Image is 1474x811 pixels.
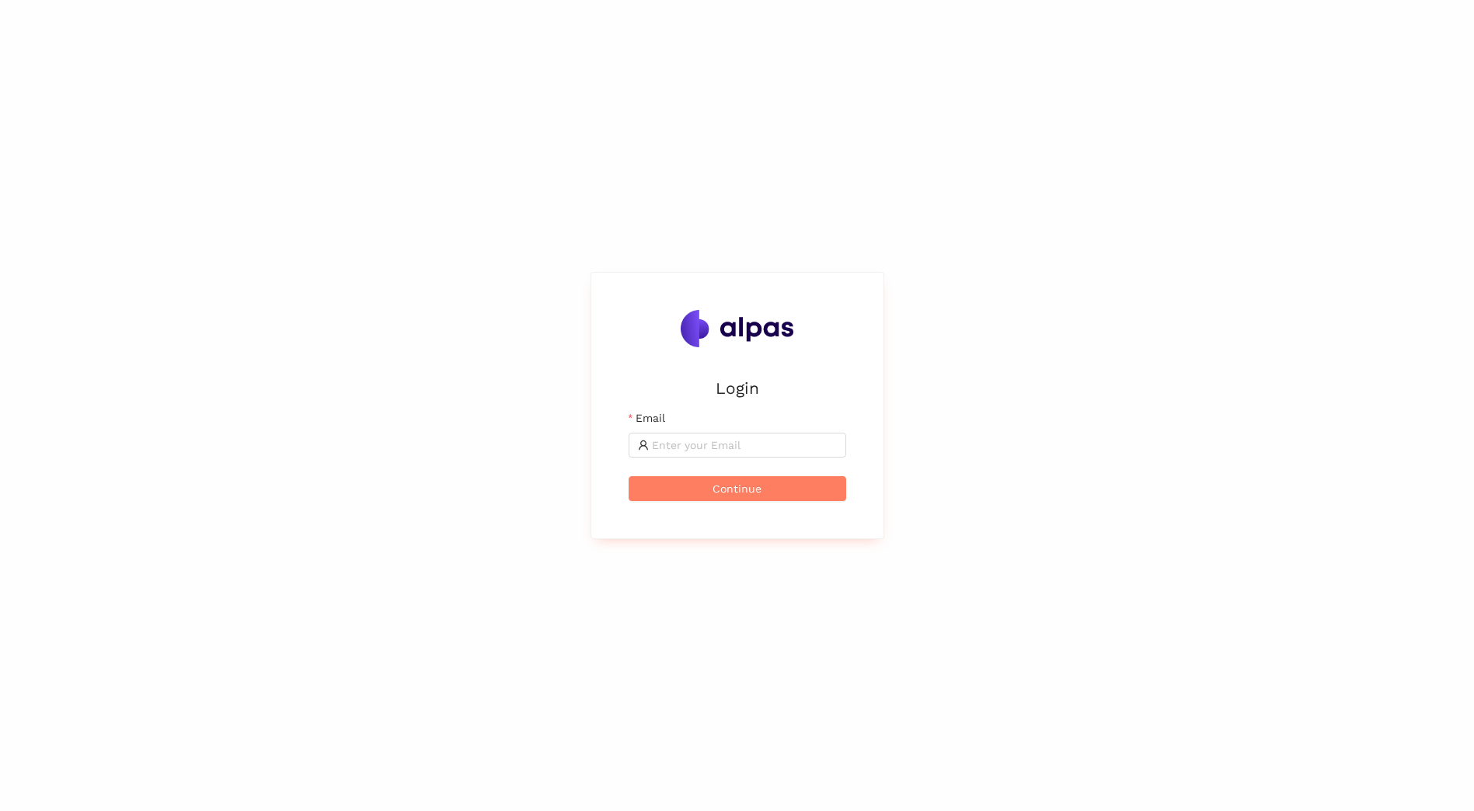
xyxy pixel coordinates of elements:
[629,375,846,401] h2: Login
[629,409,665,426] label: Email
[713,480,761,497] span: Continue
[681,310,794,347] img: Alpas.ai Logo
[652,437,837,454] input: Email
[638,440,649,451] span: user
[629,476,846,501] button: Continue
